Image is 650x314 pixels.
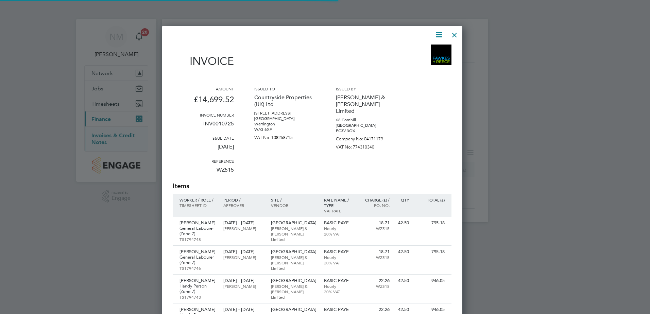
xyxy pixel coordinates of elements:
[173,181,451,191] h2: Items
[360,226,390,231] p: WZ515
[223,226,264,231] p: [PERSON_NAME]
[416,249,445,255] p: 795.18
[254,91,315,110] p: Countryside Properties (UK) Ltd
[431,45,451,65] img: bromak-logo-remittance.png
[324,197,354,208] p: Rate name / type
[179,203,217,208] p: Timesheet ID
[396,307,409,312] p: 42.50
[179,197,217,203] p: Worker / Role /
[179,278,217,283] p: [PERSON_NAME]
[173,55,234,68] h1: Invoice
[223,249,264,255] p: [DATE] - [DATE]
[360,307,390,312] p: 22.26
[416,197,445,203] p: Total (£)
[254,132,315,140] p: VAT No: 108258715
[324,260,354,265] p: 20% VAT
[271,226,317,242] p: [PERSON_NAME] & [PERSON_NAME] Limited
[271,197,317,203] p: Site /
[271,220,317,226] p: [GEOGRAPHIC_DATA]
[173,118,234,135] p: INV0010725
[416,307,445,312] p: 946.05
[336,117,397,123] p: 68 Cornhill
[396,197,409,203] p: QTY
[254,110,315,116] p: [STREET_ADDRESS]
[173,141,234,158] p: [DATE]
[336,91,397,117] p: [PERSON_NAME] & [PERSON_NAME] Limited
[179,307,217,312] p: [PERSON_NAME]
[254,121,315,127] p: Warrington
[336,142,397,150] p: VAT No: 774310340
[324,255,354,260] p: Hourly
[271,283,317,300] p: [PERSON_NAME] & [PERSON_NAME] Limited
[173,91,234,112] p: £14,699.52
[223,283,264,289] p: [PERSON_NAME]
[254,86,315,91] h3: Issued to
[173,164,234,181] p: WZ515
[223,255,264,260] p: [PERSON_NAME]
[416,278,445,283] p: 946.05
[360,278,390,283] p: 22.26
[324,220,354,226] p: BASIC PAYE
[271,249,317,255] p: [GEOGRAPHIC_DATA]
[254,116,315,121] p: [GEOGRAPHIC_DATA]
[271,278,317,283] p: [GEOGRAPHIC_DATA]
[324,289,354,294] p: 20% VAT
[324,249,354,255] p: BASIC PAYE
[173,86,234,91] h3: Amount
[336,123,397,128] p: [GEOGRAPHIC_DATA]
[179,255,217,265] p: General Labourer (Zone 7)
[223,203,264,208] p: Approver
[416,220,445,226] p: 795.18
[179,283,217,294] p: Handy Person (Zone 7)
[223,278,264,283] p: [DATE] - [DATE]
[360,220,390,226] p: 18.71
[271,307,317,312] p: [GEOGRAPHIC_DATA]
[324,278,354,283] p: BASIC PAYE
[179,220,217,226] p: [PERSON_NAME]
[396,249,409,255] p: 42.50
[336,134,397,142] p: Company No: 04171179
[324,208,354,213] p: VAT rate
[271,203,317,208] p: Vendor
[336,86,397,91] h3: Issued by
[173,158,234,164] h3: Reference
[179,237,217,242] p: TS1794748
[179,294,217,300] p: TS1794743
[223,307,264,312] p: [DATE] - [DATE]
[396,220,409,226] p: 42.50
[173,112,234,118] h3: Invoice number
[360,203,390,208] p: Po. No.
[324,307,354,312] p: BASIC PAYE
[223,220,264,226] p: [DATE] - [DATE]
[324,226,354,231] p: Hourly
[223,197,264,203] p: Period /
[360,249,390,255] p: 18.71
[179,265,217,271] p: TS1794746
[324,231,354,237] p: 20% VAT
[179,226,217,237] p: General Labourer (Zone 7)
[179,249,217,255] p: [PERSON_NAME]
[360,255,390,260] p: WZ515
[254,127,315,132] p: WA3 6XF
[173,135,234,141] h3: Issue date
[360,283,390,289] p: WZ515
[324,283,354,289] p: Hourly
[336,128,397,134] p: EC3V 3QX
[360,197,390,203] p: Charge (£) /
[396,278,409,283] p: 42.50
[271,255,317,271] p: [PERSON_NAME] & [PERSON_NAME] Limited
